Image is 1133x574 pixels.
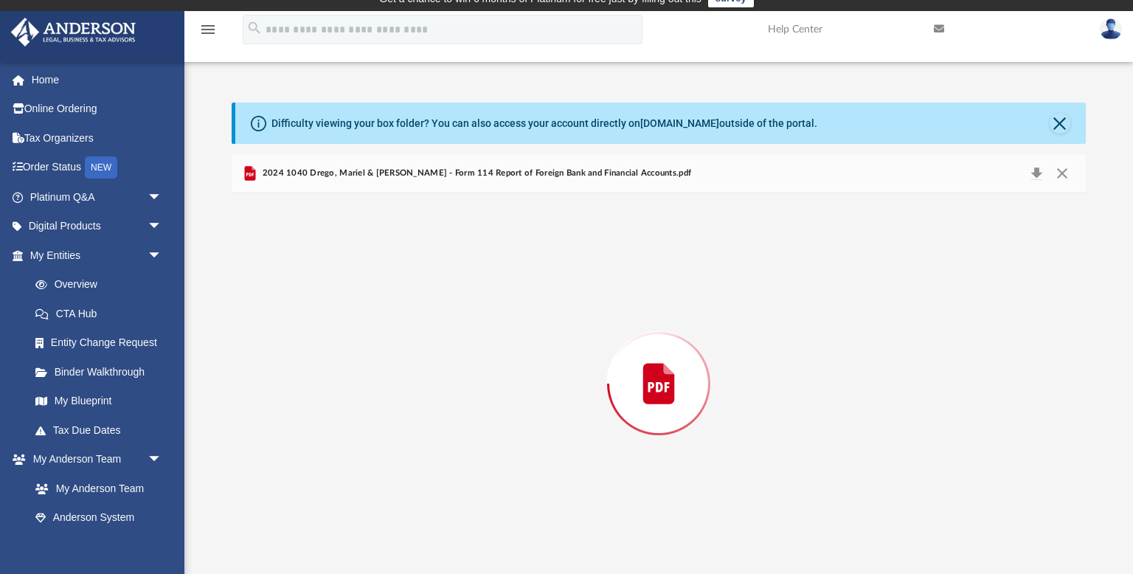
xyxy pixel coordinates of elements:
span: arrow_drop_down [148,182,177,212]
img: Anderson Advisors Platinum Portal [7,18,140,46]
div: NEW [85,156,117,179]
a: Tax Organizers [10,123,184,153]
button: Close [1049,163,1075,184]
a: Binder Walkthrough [21,357,184,387]
a: Tax Due Dates [21,415,184,445]
span: arrow_drop_down [148,445,177,475]
button: Download [1023,163,1050,184]
a: menu [199,28,217,38]
a: Anderson System [21,503,177,533]
a: Overview [21,270,184,300]
a: Platinum Q&Aarrow_drop_down [10,182,184,212]
i: menu [199,21,217,38]
a: My Anderson Teamarrow_drop_down [10,445,177,474]
a: Order StatusNEW [10,153,184,183]
i: search [246,20,263,36]
a: CTA Hub [21,299,184,328]
a: Digital Productsarrow_drop_down [10,212,184,241]
a: [DOMAIN_NAME] [640,117,719,129]
a: My Blueprint [21,387,177,416]
span: arrow_drop_down [148,241,177,271]
button: Close [1050,113,1070,134]
div: Difficulty viewing your box folder? You can also access your account directly on outside of the p... [271,116,817,131]
span: 2024 1040 Drego, Mariel & [PERSON_NAME] - Form 114 Report of Foreign Bank and Financial Accounts.pdf [259,167,691,180]
span: arrow_drop_down [148,212,177,242]
a: Online Ordering [10,94,184,124]
a: My Entitiesarrow_drop_down [10,241,184,270]
a: Entity Change Request [21,328,184,358]
a: Home [10,65,184,94]
a: My Anderson Team [21,474,170,503]
div: Preview [232,154,1085,574]
img: User Pic [1100,18,1122,40]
